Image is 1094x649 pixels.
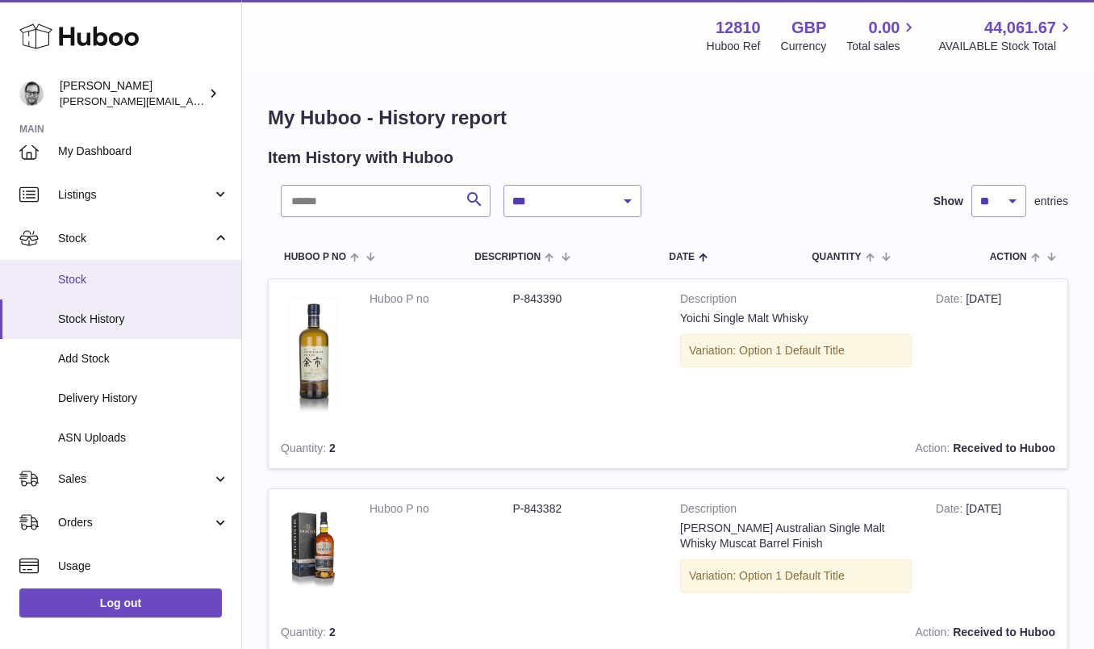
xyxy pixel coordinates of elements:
[42,42,177,55] div: Domain: [DOMAIN_NAME]
[936,292,966,309] strong: Date
[19,588,222,618] a: Log out
[669,252,695,262] span: Date
[161,102,173,115] img: tab_keywords_by_traffic_grey.svg
[781,39,827,54] div: Currency
[284,252,346,262] span: Huboo P no
[846,39,918,54] span: Total sales
[716,17,761,39] strong: 12810
[60,78,205,109] div: [PERSON_NAME]
[990,252,1027,262] span: Action
[58,312,229,327] span: Stock History
[513,291,657,307] dd: P-843390
[60,94,324,107] span: [PERSON_NAME][EMAIL_ADDRESS][DOMAIN_NAME]
[281,626,329,643] strong: Quantity
[680,334,912,367] div: Variation: Option 1 Default Title
[1034,194,1068,209] span: entries
[791,17,826,39] strong: GBP
[58,231,212,246] span: Stock
[924,279,1067,429] td: [DATE]
[281,291,345,412] img: 128101699610748.jpeg
[916,442,954,458] strong: Action
[58,391,229,406] span: Delivery History
[953,442,1055,454] strong: Received to Huboo
[933,194,963,209] label: Show
[58,144,229,159] span: My Dashboard
[953,626,1055,639] strong: Received to Huboo
[938,17,1075,54] a: 44,061.67 AVAILABLE Stock Total
[924,489,1067,613] td: [DATE]
[916,626,954,643] strong: Action
[58,471,212,487] span: Sales
[269,429,412,468] td: 2
[58,515,212,530] span: Orders
[19,82,44,106] img: alex@digidistiller.com
[707,39,761,54] div: Huboo Ref
[846,17,918,54] a: 0.00 Total sales
[938,39,1075,54] span: AVAILABLE Stock Total
[370,291,513,307] dt: Huboo P no
[513,501,657,517] dd: P-843382
[680,559,912,592] div: Variation: Option 1 Default Title
[44,102,56,115] img: tab_domain_overview_orange.svg
[178,103,272,114] div: Keywords by Traffic
[26,42,39,55] img: website_grey.svg
[668,279,924,429] td: Yoichi Single Malt Whisky
[281,501,345,589] img: 128101699610581.jpg
[58,187,212,203] span: Listings
[58,430,229,446] span: ASN Uploads
[869,17,900,39] span: 0.00
[936,502,966,519] strong: Date
[58,351,229,366] span: Add Stock
[281,442,329,458] strong: Quantity
[26,26,39,39] img: logo_orange.svg
[812,252,861,262] span: Quantity
[61,103,144,114] div: Domain Overview
[474,252,541,262] span: Description
[58,272,229,287] span: Stock
[45,26,79,39] div: v 4.0.25
[680,291,912,311] strong: Description
[668,489,924,613] td: [PERSON_NAME] Australian Single Malt Whisky Muscat Barrel Finish
[268,147,453,169] h2: Item History with Huboo
[58,559,229,574] span: Usage
[370,501,513,517] dt: Huboo P no
[680,501,912,521] strong: Description
[268,105,1068,131] h1: My Huboo - History report
[984,17,1056,39] span: 44,061.67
